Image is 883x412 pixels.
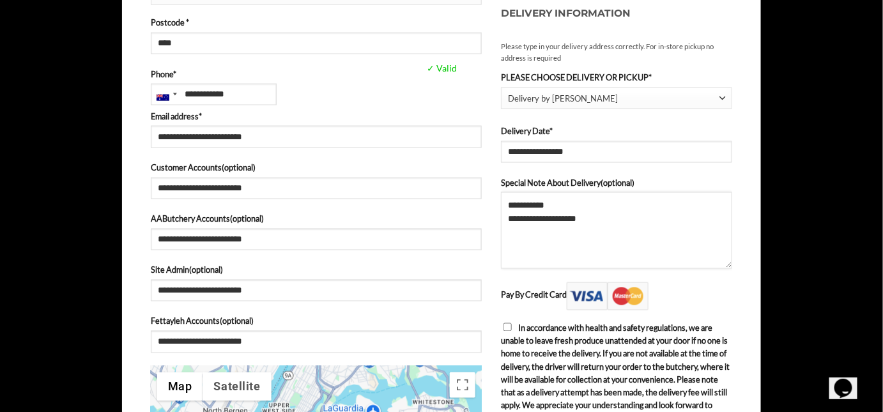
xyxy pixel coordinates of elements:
label: Fettayleh Accounts [151,315,482,328]
input: In accordance with health and safety regulations, we are unable to leave fresh produce unattended... [503,323,512,332]
span: Delivery by Abu Ahmad Butchery [501,88,732,110]
span: (optional) [230,214,264,224]
label: PLEASE CHOOSE DELIVERY OR PICKUP [501,71,732,84]
label: Phone [151,68,482,80]
span: (optional) [222,162,256,172]
label: Site Admin [151,264,482,277]
label: Special Note About Delivery [501,176,732,189]
button: Show satellite imagery [203,372,272,401]
span: (optional) [189,265,223,275]
span: (optional) [601,178,634,188]
span: ✓ Valid [424,61,549,76]
button: Toggle fullscreen view [450,372,475,398]
label: Postcode [151,16,482,29]
label: Email address [151,110,482,123]
iframe: chat widget [829,361,870,399]
small: Please type in your delivery address correctly. For in-store pickup no address is required [501,41,732,64]
label: AAButchery Accounts [151,213,482,225]
label: Pay By Credit Card [501,290,649,300]
span: (optional) [220,316,254,326]
label: Delivery Date [501,125,732,137]
label: Customer Accounts [151,161,482,174]
button: Show street map [157,372,203,401]
div: Australia: +61 [151,84,181,105]
span: Delivery by Abu Ahmad Butchery [509,88,719,109]
img: Pay By Credit Card [567,282,649,310]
